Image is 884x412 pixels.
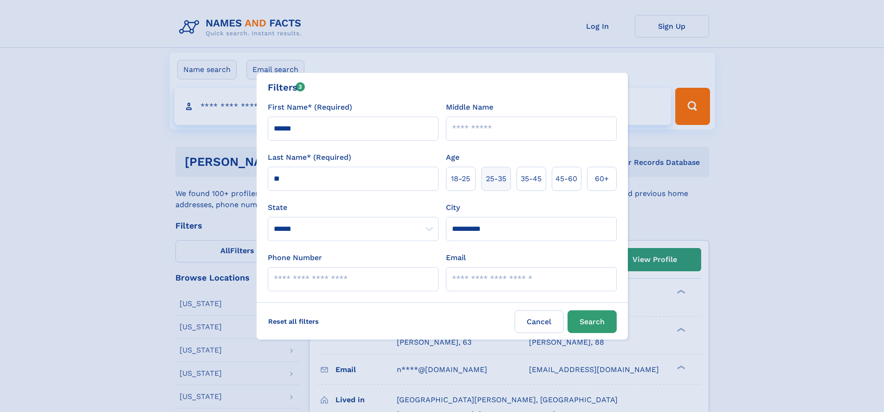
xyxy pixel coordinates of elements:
label: Middle Name [446,102,493,113]
label: Phone Number [268,252,322,263]
label: Cancel [515,310,564,333]
label: Email [446,252,466,263]
div: Filters [268,80,305,94]
label: Last Name* (Required) [268,152,351,163]
span: 35‑45 [521,173,542,184]
span: 25‑35 [486,173,506,184]
label: City [446,202,460,213]
label: Age [446,152,459,163]
label: State [268,202,439,213]
label: First Name* (Required) [268,102,352,113]
span: 18‑25 [451,173,470,184]
span: 45‑60 [555,173,577,184]
label: Reset all filters [262,310,325,333]
span: 60+ [595,173,609,184]
button: Search [568,310,617,333]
